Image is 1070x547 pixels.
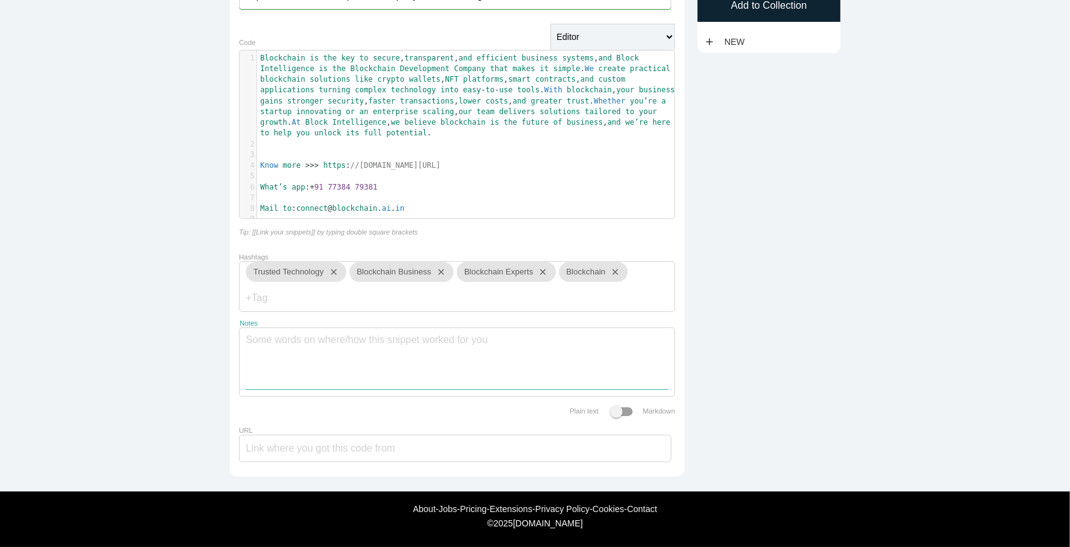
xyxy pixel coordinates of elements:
span: We [585,64,593,73]
span: practical [630,64,671,73]
span: is [309,54,318,62]
a: Jobs [439,504,457,514]
span: we [391,118,400,127]
span: key [341,54,355,62]
span: Mail [260,204,278,213]
div: 2 [240,139,256,150]
i: close [431,262,446,282]
span: future [522,118,548,127]
span: lower [459,97,481,105]
span: turning [319,85,351,94]
span: to [359,54,368,62]
a: Extensions [490,504,532,514]
span: - [495,85,499,94]
span: NFT [445,75,459,84]
div: Blockchain [559,262,628,282]
span: gains [260,97,283,105]
span: tools [517,85,540,94]
i: Tip: [[Link your snippets]] by typing double square brackets [239,228,418,236]
span: delivers [499,107,535,116]
span: applications [260,85,314,94]
span: create [598,64,625,73]
span: or [346,107,354,116]
div: - - - - - - [6,504,1064,514]
span: potential [386,128,427,137]
span: unlock [314,128,341,137]
span: is [490,118,499,127]
div: © [DOMAIN_NAME] [165,518,905,528]
label: URL [239,427,253,434]
span: Development [400,64,449,73]
span: >>> [305,161,319,170]
input: Link where you got this code from [239,435,671,462]
span: your [616,85,635,94]
span: simple [553,64,580,73]
label: Code [239,39,256,46]
label: Plain text Markdown [570,407,675,415]
span: blockchain [567,85,611,94]
span: complex [355,85,387,94]
div: 5 [240,171,256,182]
span: systems [562,54,594,62]
span: faster [368,97,395,105]
span: 77384 [328,183,350,191]
span: efficient [477,54,517,62]
span: https [323,161,346,170]
span: Blockchain [260,54,305,62]
span: Intelligence [260,64,314,73]
span: you’re [630,97,657,105]
span: in [396,204,404,213]
span: What’s [260,183,287,191]
span: Whether [594,97,626,105]
span: growth [260,118,287,127]
span: to [260,128,269,137]
span: Know [260,161,278,170]
div: Blockchain Business [349,262,454,282]
span: solutions [309,75,350,84]
span: help [274,128,292,137]
span: your [639,107,657,116]
a: About [413,504,436,514]
span: innovating [296,107,341,116]
span: : [260,161,440,170]
span: a [661,97,666,105]
div: 3 [240,150,256,160]
i: add [704,31,715,53]
div: 7 [240,193,256,203]
span: the [323,54,337,62]
span: to [485,85,494,94]
span: costs [485,97,508,105]
span: business [522,54,558,62]
span: to [625,107,634,116]
span: use [499,85,513,94]
i: close [324,262,339,282]
span: smart [508,75,530,84]
span: crypto [377,75,404,84]
span: 79381 [355,183,377,191]
a: Contact [627,504,657,514]
span: its [346,128,359,137]
span: custom [598,75,625,84]
span: blockchain [440,118,485,127]
span: scaling [422,107,454,116]
div: Trusted Technology [246,262,346,282]
span: At [292,118,301,127]
i: close [605,262,620,282]
span: business [567,118,603,127]
span: : [260,183,377,191]
span: enterprise [373,107,418,116]
span: 2025 [494,518,513,528]
span: Company [454,64,486,73]
span: platforms [463,75,503,84]
span: : . . [260,204,404,213]
a: addNew [704,31,751,53]
a: Cookies [593,504,625,514]
span: solutions [540,107,580,116]
span: ai [382,204,391,213]
span: connect [296,204,328,213]
span: makes [513,64,535,73]
div: 1 [240,53,256,64]
div: 9 [240,214,256,225]
span: Block [305,118,328,127]
span: @ [328,204,332,213]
